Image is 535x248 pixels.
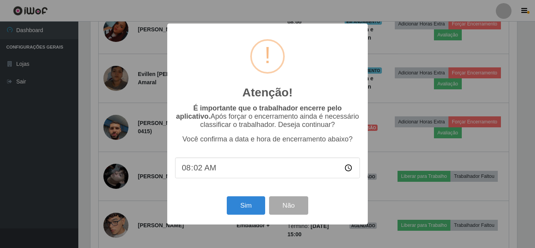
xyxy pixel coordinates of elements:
[242,85,293,100] h2: Atenção!
[227,196,265,215] button: Sim
[175,104,360,129] p: Após forçar o encerramento ainda é necessário classificar o trabalhador. Deseja continuar?
[176,104,342,120] b: É importante que o trabalhador encerre pelo aplicativo.
[269,196,308,215] button: Não
[175,135,360,143] p: Você confirma a data e hora de encerramento abaixo?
